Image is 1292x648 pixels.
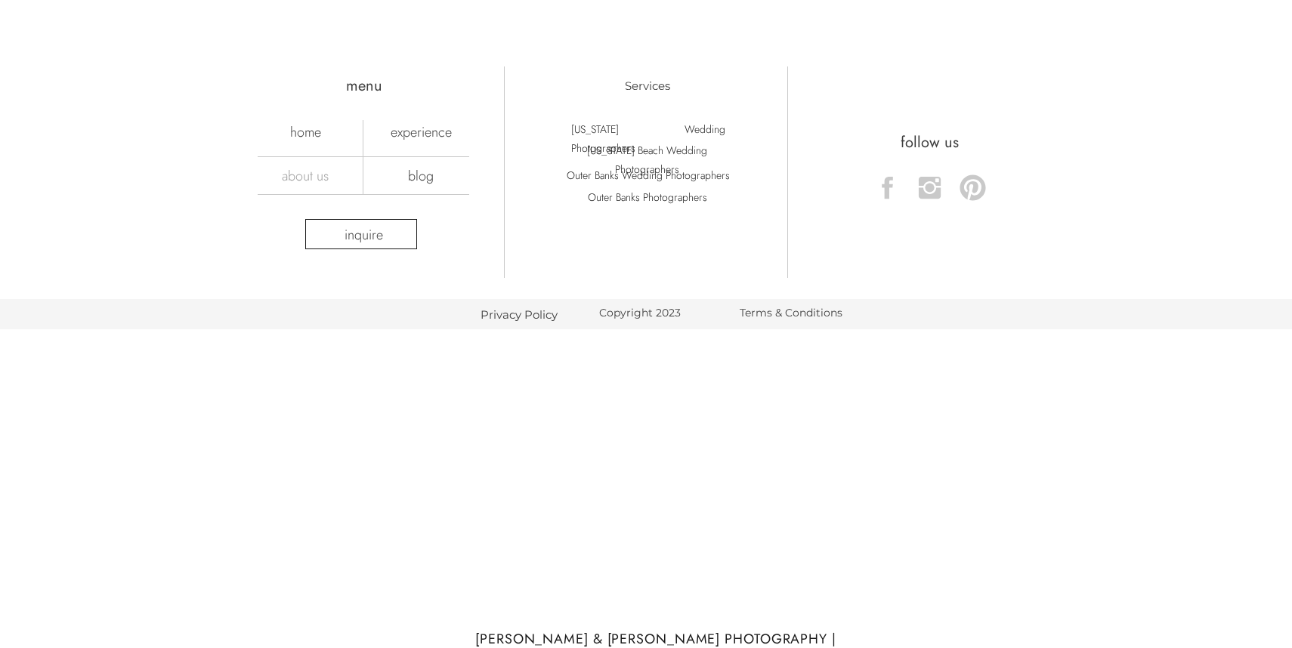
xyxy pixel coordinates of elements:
[624,12,715,27] a: Experience
[571,120,725,137] a: [US_STATE] Wedding Photographers
[599,306,694,323] a: Copyright 2023
[469,307,569,322] a: Privacy Policy
[728,306,853,321] a: Terms & Conditions
[577,188,717,206] a: Outer Banks Photographers
[323,226,403,243] a: inquire
[774,12,864,27] a: blog
[923,12,1013,27] a: contact us
[556,166,740,184] a: Outer Banks Wedding Photographers
[368,123,474,140] a: experience
[555,141,739,159] a: [US_STATE] Beach Wedding Photographers
[368,167,474,184] a: blog
[252,123,358,140] a: home
[252,167,358,184] a: about us
[475,12,566,27] a: About us
[326,12,416,27] a: Home
[537,78,757,101] h2: Services
[819,132,1040,150] h2: follow us
[253,76,474,103] h2: menu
